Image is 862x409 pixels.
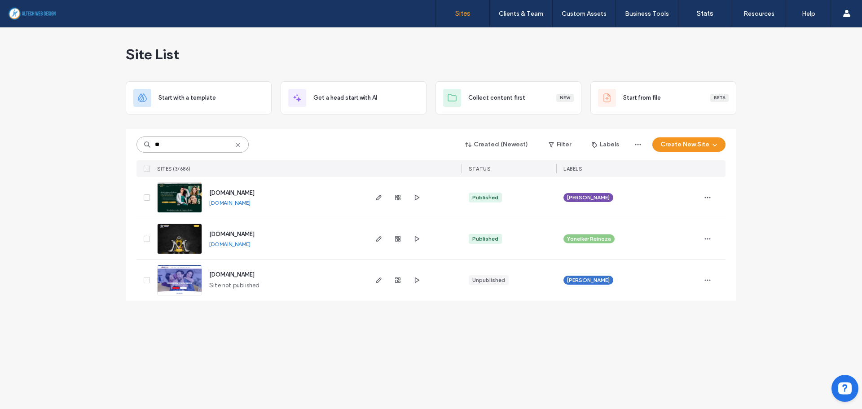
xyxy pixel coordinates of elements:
[157,166,191,172] span: SITES (3/686)
[468,93,525,102] span: Collect content first
[472,276,505,284] div: Unpublished
[710,94,729,102] div: Beta
[457,137,536,152] button: Created (Newest)
[802,10,815,18] label: Help
[743,10,774,18] label: Resources
[469,166,490,172] span: STATUS
[563,166,582,172] span: LABELS
[472,235,498,243] div: Published
[209,199,251,206] a: [DOMAIN_NAME]
[824,371,862,409] iframe: OpenWidget widget
[567,235,611,243] span: Yoneiker Reinoza
[126,45,179,63] span: Site List
[567,276,610,284] span: [PERSON_NAME]
[209,231,255,237] a: [DOMAIN_NAME]
[281,81,427,114] div: Get a head start with AI
[313,93,377,102] span: Get a head start with AI
[567,194,610,202] span: [PERSON_NAME]
[435,81,581,114] div: Collect content firstNew
[20,6,39,14] span: Help
[209,271,255,278] a: [DOMAIN_NAME]
[158,93,216,102] span: Start with a template
[590,81,736,114] div: Start from fileBeta
[623,93,661,102] span: Start from file
[652,137,726,152] button: Create New Site
[556,94,574,102] div: New
[625,10,669,18] label: Business Tools
[455,9,471,18] label: Sites
[499,10,543,18] label: Clients & Team
[126,81,272,114] div: Start with a template
[209,241,251,247] a: [DOMAIN_NAME]
[697,9,713,18] label: Stats
[540,137,580,152] button: Filter
[562,10,607,18] label: Custom Assets
[209,281,260,290] span: Site not published
[584,137,627,152] button: Labels
[209,189,255,196] a: [DOMAIN_NAME]
[472,194,498,202] div: Published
